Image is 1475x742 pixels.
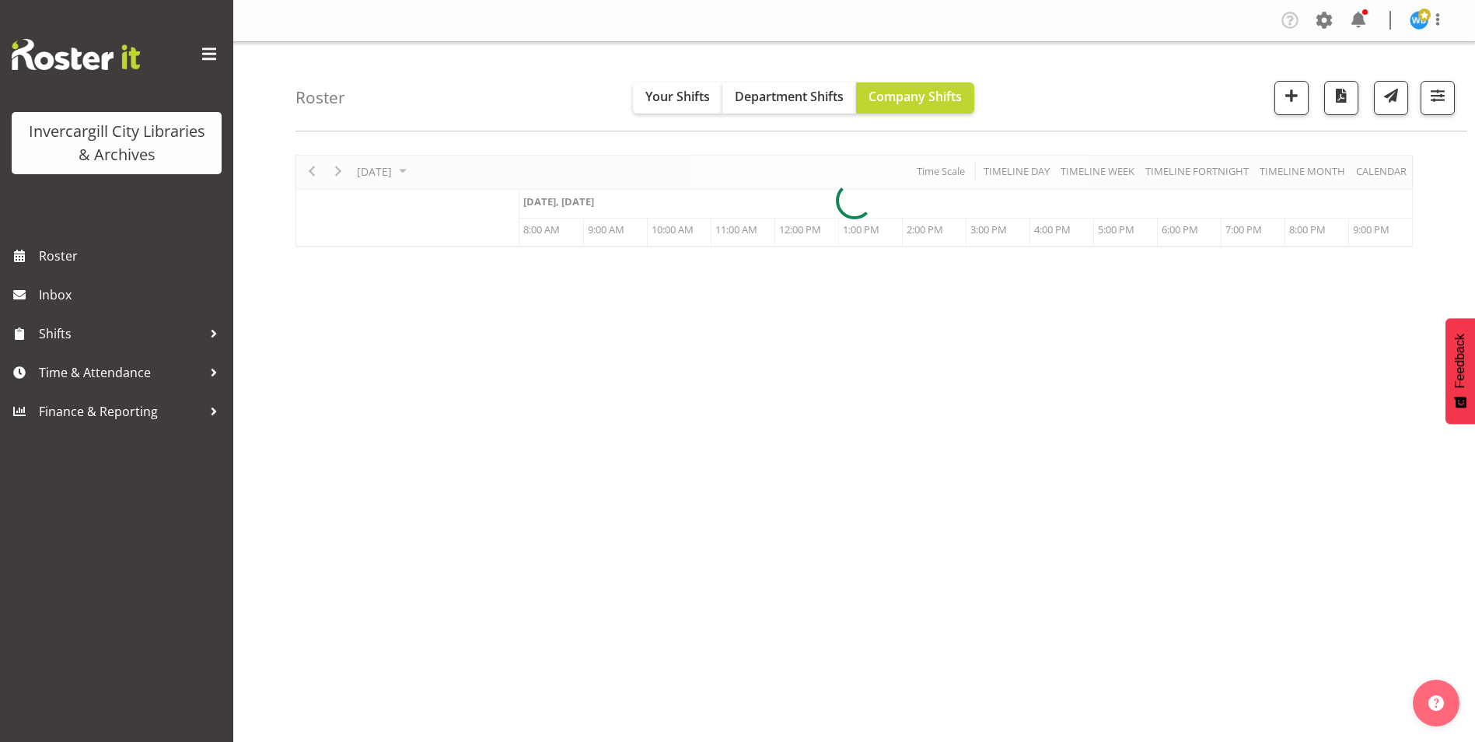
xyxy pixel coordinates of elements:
[1428,695,1444,711] img: help-xxl-2.png
[39,322,202,345] span: Shifts
[295,89,345,107] h4: Roster
[722,82,856,114] button: Department Shifts
[1324,81,1358,115] button: Download a PDF of the roster for the current day
[39,400,202,423] span: Finance & Reporting
[27,120,206,166] div: Invercargill City Libraries & Archives
[39,361,202,384] span: Time & Attendance
[39,283,225,306] span: Inbox
[1453,334,1467,388] span: Feedback
[735,88,844,105] span: Department Shifts
[12,39,140,70] img: Rosterit website logo
[633,82,722,114] button: Your Shifts
[1374,81,1408,115] button: Send a list of all shifts for the selected filtered period to all rostered employees.
[856,82,974,114] button: Company Shifts
[39,244,225,268] span: Roster
[1274,81,1309,115] button: Add a new shift
[869,88,962,105] span: Company Shifts
[1410,11,1428,30] img: willem-burger11692.jpg
[1421,81,1455,115] button: Filter Shifts
[645,88,710,105] span: Your Shifts
[1445,318,1475,424] button: Feedback - Show survey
